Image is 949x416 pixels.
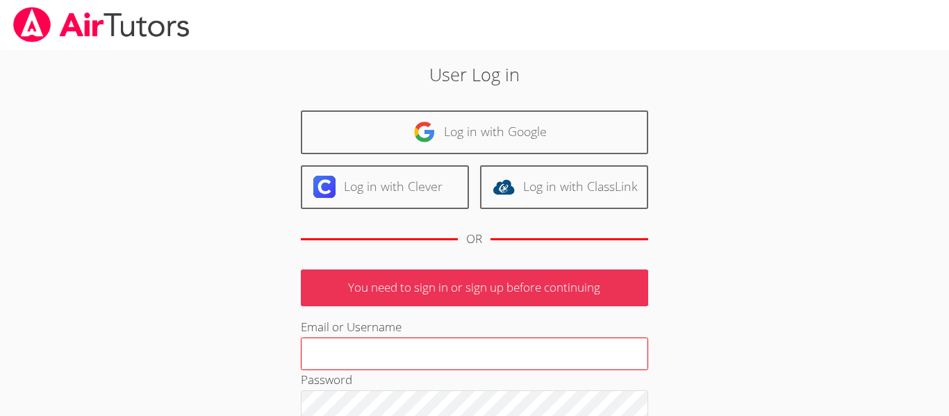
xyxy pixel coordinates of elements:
[466,229,482,249] div: OR
[413,121,436,143] img: google-logo-50288ca7cdecda66e5e0955fdab243c47b7ad437acaf1139b6f446037453330a.svg
[480,165,648,209] a: Log in with ClassLink
[301,110,648,154] a: Log in with Google
[493,176,515,198] img: classlink-logo-d6bb404cc1216ec64c9a2012d9dc4662098be43eaf13dc465df04b49fa7ab582.svg
[301,269,648,306] p: You need to sign in or sign up before continuing
[301,372,352,388] label: Password
[313,176,336,198] img: clever-logo-6eab21bc6e7a338710f1a6ff85c0baf02591cd810cc4098c63d3a4b26e2feb20.svg
[301,165,469,209] a: Log in with Clever
[218,61,731,88] h2: User Log in
[12,7,191,42] img: airtutors_banner-c4298cdbf04f3fff15de1276eac7730deb9818008684d7c2e4769d2f7ddbe033.png
[301,319,402,335] label: Email or Username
